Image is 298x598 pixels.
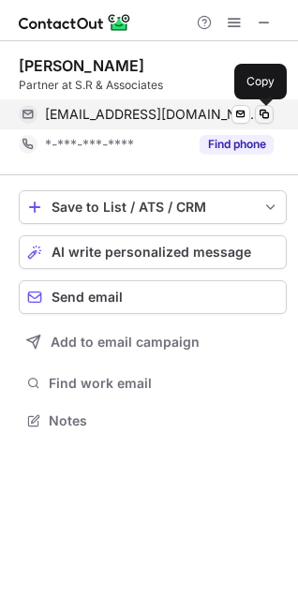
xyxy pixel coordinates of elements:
div: Partner at S.R & Associates [19,77,287,94]
button: Add to email campaign [19,325,287,359]
span: Notes [49,412,279,429]
span: Send email [52,290,123,305]
span: Find work email [49,375,279,392]
div: [PERSON_NAME] [19,56,144,75]
img: ContactOut v5.3.10 [19,11,131,34]
span: Add to email campaign [51,335,200,350]
button: AI write personalized message [19,235,287,269]
button: Notes [19,408,287,434]
button: Reveal Button [200,135,274,154]
button: Find work email [19,370,287,396]
span: [EMAIL_ADDRESS][DOMAIN_NAME] [45,106,260,123]
div: Save to List / ATS / CRM [52,200,254,215]
button: Send email [19,280,287,314]
span: AI write personalized message [52,245,251,260]
button: save-profile-one-click [19,190,287,224]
